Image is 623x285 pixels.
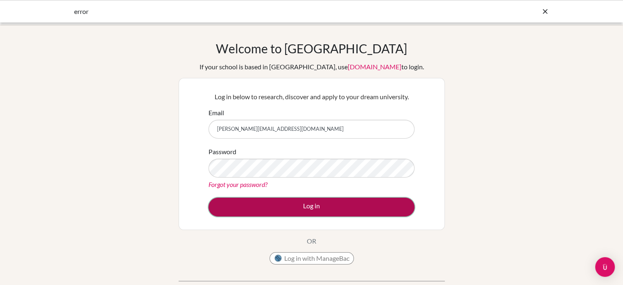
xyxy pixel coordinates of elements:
label: Email [208,108,224,118]
p: OR [307,236,316,246]
button: Log in with ManageBac [270,252,354,264]
button: Log in [208,198,415,217]
label: Password [208,147,236,157]
div: Open Intercom Messenger [595,257,615,277]
p: Log in below to research, discover and apply to your dream university. [208,92,415,102]
a: [DOMAIN_NAME] [348,63,401,71]
div: error [74,7,426,16]
a: Forgot your password? [208,180,267,188]
h1: Welcome to [GEOGRAPHIC_DATA] [216,41,407,56]
div: If your school is based in [GEOGRAPHIC_DATA], use to login. [199,62,424,72]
